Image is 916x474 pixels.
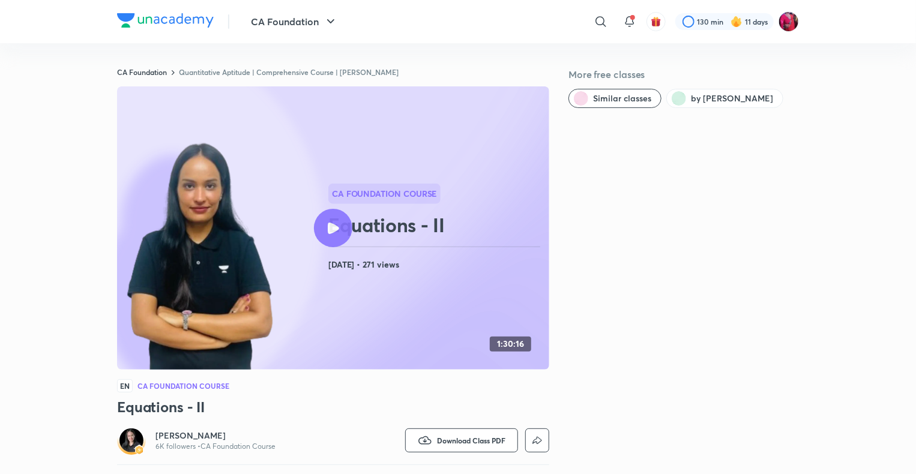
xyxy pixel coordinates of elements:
a: Avatarbadge [117,426,146,455]
h4: 1:30:16 [497,339,524,349]
button: CA Foundation [244,10,345,34]
img: Avatar [119,428,143,452]
button: by Shivani Sharma [666,89,783,108]
a: CA Foundation [117,67,167,77]
span: Download Class PDF [437,436,505,445]
span: EN [117,379,133,392]
img: badge [135,446,143,454]
a: Company Logo [117,13,214,31]
img: Company Logo [117,13,214,28]
span: by Shivani Sharma [691,92,773,104]
p: 6K followers • CA Foundation Course [155,442,276,451]
a: Quantitative Aptitude | Comprehensive Course | [PERSON_NAME] [179,67,399,77]
h4: [DATE] • 271 views [328,257,544,272]
a: [PERSON_NAME] [155,430,276,442]
img: streak [731,16,743,28]
h5: More free classes [568,67,799,82]
span: Similar classes [593,92,651,104]
img: avatar [651,16,661,27]
button: Similar classes [568,89,661,108]
h2: Equations - II [328,213,544,237]
button: Download Class PDF [405,428,518,452]
img: Anushka Gupta [779,11,799,32]
h4: CA Foundation Course [137,382,229,389]
button: avatar [646,12,666,31]
h3: Equations - II [117,397,549,416]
